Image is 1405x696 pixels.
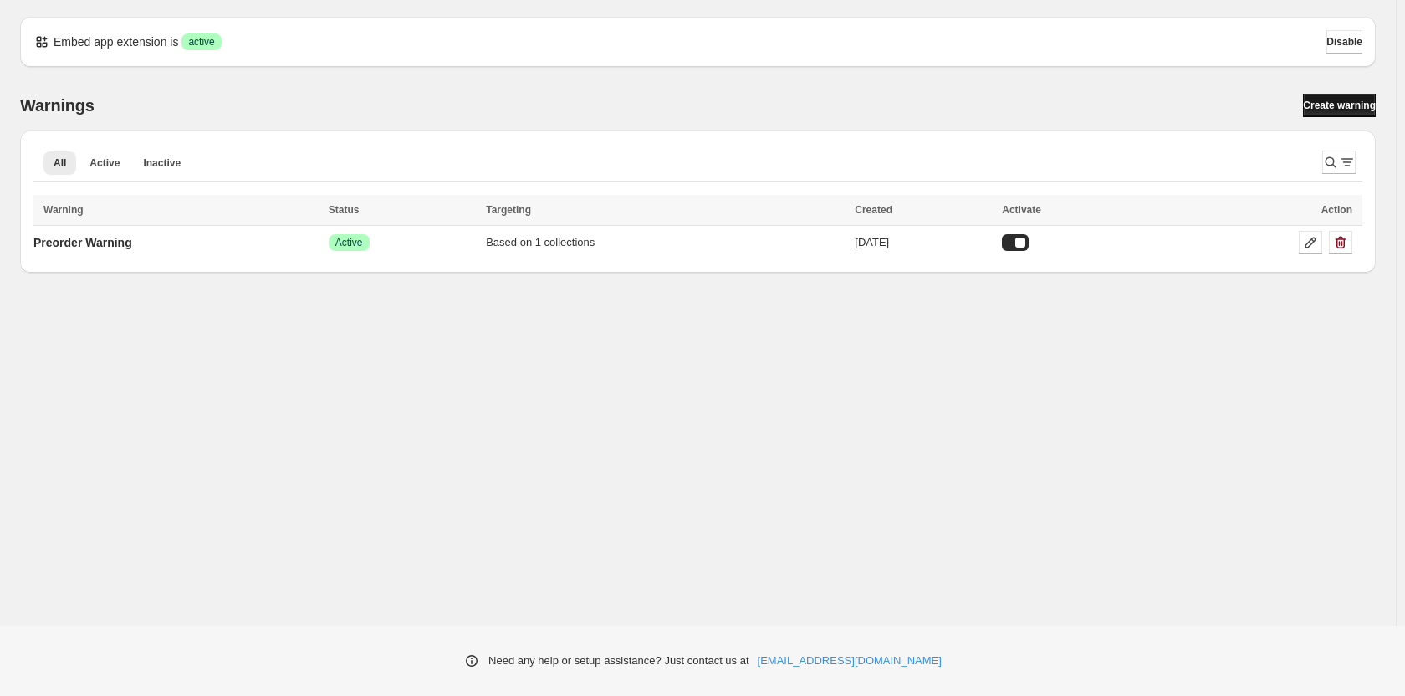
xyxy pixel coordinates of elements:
[54,33,178,50] p: Embed app extension is
[335,236,363,249] span: Active
[758,652,942,669] a: [EMAIL_ADDRESS][DOMAIN_NAME]
[329,204,360,216] span: Status
[143,156,181,170] span: Inactive
[188,35,214,49] span: active
[855,204,892,216] span: Created
[486,204,531,216] span: Targeting
[33,229,132,256] a: Preorder Warning
[486,234,845,251] div: Based on 1 collections
[1326,30,1362,54] button: Disable
[1303,99,1376,112] span: Create warning
[855,234,992,251] div: [DATE]
[33,234,132,251] p: Preorder Warning
[89,156,120,170] span: Active
[43,204,84,216] span: Warning
[20,95,95,115] h2: Warnings
[1303,94,1376,117] a: Create warning
[54,156,66,170] span: All
[1321,204,1352,216] span: Action
[1326,35,1362,49] span: Disable
[1322,151,1356,174] button: Search and filter results
[1002,204,1041,216] span: Activate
